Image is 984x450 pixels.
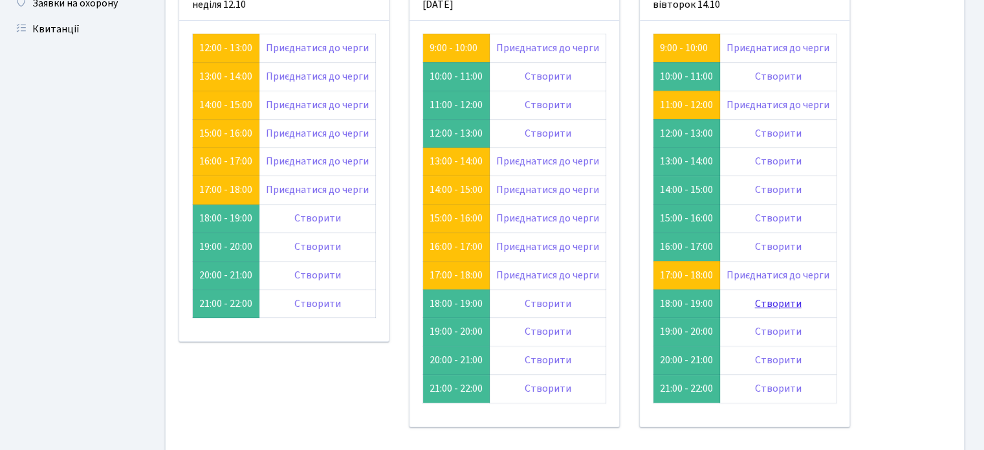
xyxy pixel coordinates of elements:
[525,297,571,311] a: Створити
[199,154,252,168] a: 16:00 - 17:00
[496,240,599,254] a: Приєднатися до черги
[266,69,369,84] a: Приєднатися до черги
[660,41,708,55] a: 9:00 - 10:00
[660,98,713,112] a: 11:00 - 12:00
[525,69,571,84] a: Створити
[525,353,571,367] a: Створити
[653,205,720,233] td: 15:00 - 16:00
[199,69,252,84] a: 13:00 - 14:00
[193,205,259,233] td: 18:00 - 19:00
[294,211,341,225] a: Створити
[294,297,341,311] a: Створити
[430,183,483,197] a: 14:00 - 15:00
[755,381,802,396] a: Створити
[755,126,802,141] a: Створити
[755,183,802,197] a: Створити
[727,268,829,282] a: Приєднатися до черги
[755,211,802,225] a: Створити
[430,211,483,225] a: 15:00 - 16:00
[653,232,720,261] td: 16:00 - 17:00
[755,297,802,311] a: Створити
[430,154,483,168] a: 13:00 - 14:00
[653,62,720,91] td: 10:00 - 11:00
[525,324,571,339] a: Створити
[193,232,259,261] td: 19:00 - 20:00
[496,183,599,197] a: Приєднатися до черги
[727,41,829,55] a: Приєднатися до черги
[423,119,490,148] td: 12:00 - 13:00
[653,318,720,346] td: 19:00 - 20:00
[294,240,341,254] a: Створити
[193,261,259,289] td: 20:00 - 21:00
[496,211,599,225] a: Приєднатися до черги
[525,381,571,396] a: Створити
[653,176,720,205] td: 14:00 - 15:00
[755,324,802,339] a: Створити
[660,268,713,282] a: 17:00 - 18:00
[653,346,720,375] td: 20:00 - 21:00
[755,240,802,254] a: Створити
[199,183,252,197] a: 17:00 - 18:00
[653,375,720,403] td: 21:00 - 22:00
[6,16,136,42] a: Квитанції
[653,289,720,318] td: 18:00 - 19:00
[199,98,252,112] a: 14:00 - 15:00
[430,240,483,254] a: 16:00 - 17:00
[199,41,252,55] a: 12:00 - 13:00
[266,126,369,141] a: Приєднатися до черги
[727,98,829,112] a: Приєднатися до черги
[755,353,802,367] a: Створити
[423,318,490,346] td: 19:00 - 20:00
[266,154,369,168] a: Приєднатися до черги
[423,289,490,318] td: 18:00 - 19:00
[496,268,599,282] a: Приєднатися до черги
[755,154,802,168] a: Створити
[294,268,341,282] a: Створити
[653,148,720,176] td: 13:00 - 14:00
[423,346,490,375] td: 20:00 - 21:00
[525,126,571,141] a: Створити
[199,126,252,141] a: 15:00 - 16:00
[653,119,720,148] td: 12:00 - 13:00
[266,98,369,112] a: Приєднатися до черги
[423,375,490,403] td: 21:00 - 22:00
[423,62,490,91] td: 10:00 - 11:00
[496,41,599,55] a: Приєднатися до черги
[496,154,599,168] a: Приєднатися до черги
[193,289,259,318] td: 21:00 - 22:00
[755,69,802,84] a: Створити
[423,91,490,119] td: 11:00 - 12:00
[266,183,369,197] a: Приєднатися до черги
[430,268,483,282] a: 17:00 - 18:00
[266,41,369,55] a: Приєднатися до черги
[525,98,571,112] a: Створити
[430,41,477,55] a: 9:00 - 10:00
